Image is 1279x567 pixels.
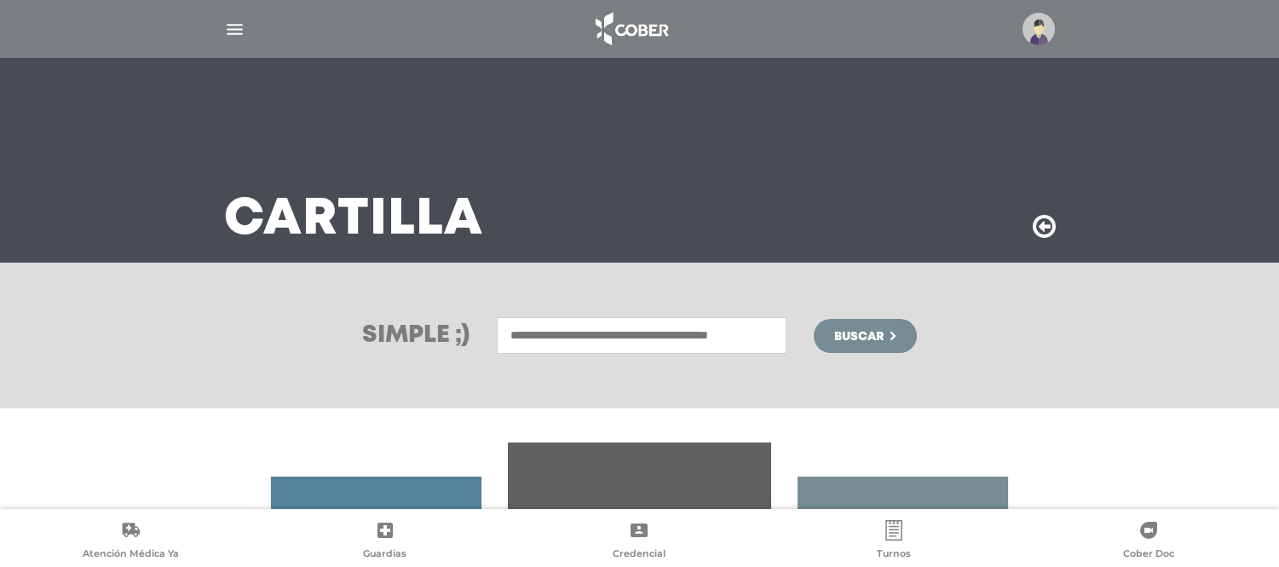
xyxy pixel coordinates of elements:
a: Cober Doc [1021,520,1276,564]
button: Buscar [814,319,916,353]
h3: Simple ;) [362,324,470,348]
h3: Cartilla [224,198,483,242]
img: logo_cober_home-white.png [586,9,676,49]
span: Turnos [877,547,911,563]
span: Cober Doc [1123,547,1174,563]
a: Credencial [512,520,767,564]
span: Credencial [613,547,665,563]
span: Atención Médica Ya [83,547,179,563]
span: Buscar [834,331,884,343]
img: Cober_menu-lines-white.svg [224,19,245,40]
img: profile-placeholder.svg [1023,13,1055,45]
a: Turnos [767,520,1022,564]
a: Guardias [258,520,513,564]
span: Guardias [363,547,406,563]
a: Atención Médica Ya [3,520,258,564]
